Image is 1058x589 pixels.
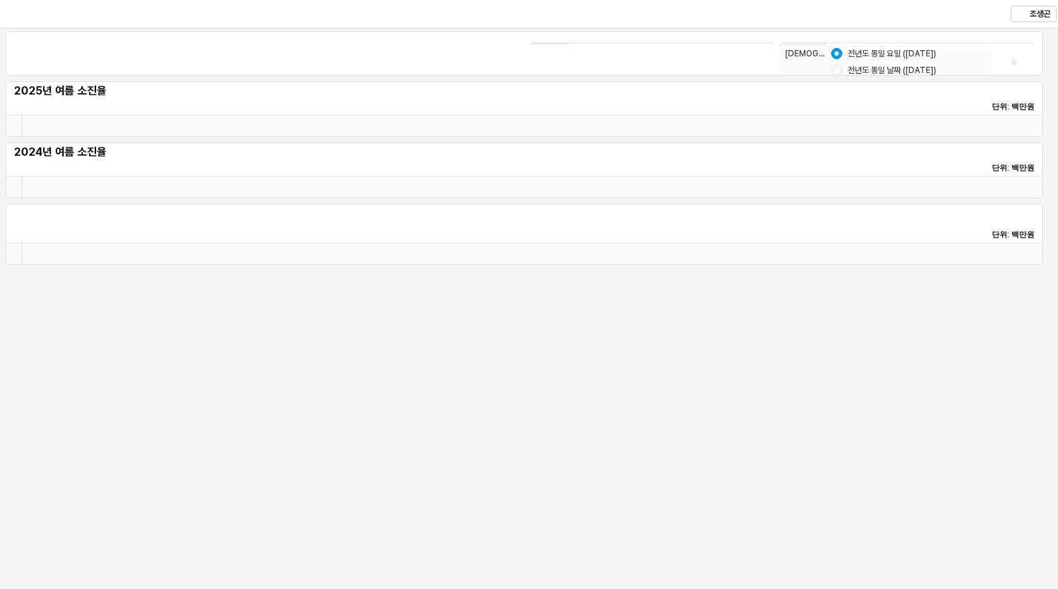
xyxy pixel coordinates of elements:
[949,229,1034,241] p: 단위: 백만원
[949,162,1034,174] p: 단위: 백만원
[14,145,184,159] h5: 2024년 여름 소진율
[1011,6,1057,22] button: 조생곤
[949,101,1034,113] p: 단위: 백만원
[14,84,184,98] h5: 2025년 여름 소진율
[1029,8,1050,19] p: 조생곤
[757,43,773,64] button: 제안 사항 표시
